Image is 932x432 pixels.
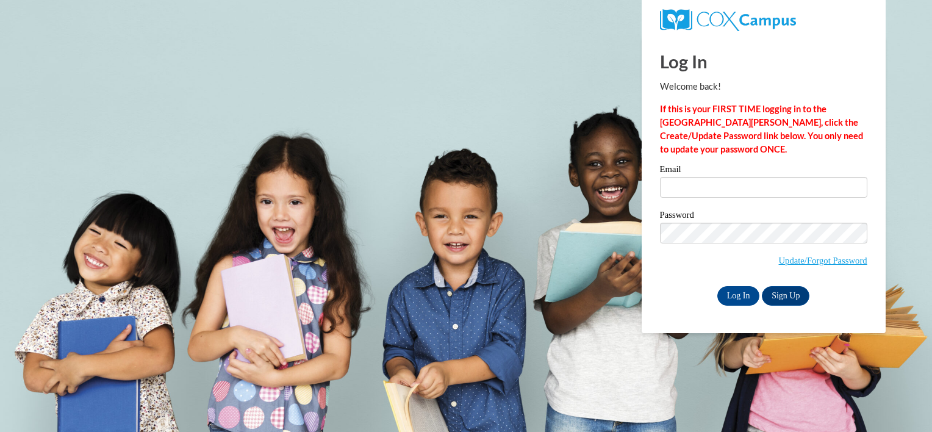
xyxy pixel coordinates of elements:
[660,49,867,74] h1: Log In
[660,14,796,24] a: COX Campus
[779,256,867,265] a: Update/Forgot Password
[660,211,867,223] label: Password
[660,9,796,31] img: COX Campus
[660,165,867,177] label: Email
[660,80,867,93] p: Welcome back!
[660,104,863,154] strong: If this is your FIRST TIME logging in to the [GEOGRAPHIC_DATA][PERSON_NAME], click the Create/Upd...
[762,286,809,306] a: Sign Up
[717,286,760,306] input: Log In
